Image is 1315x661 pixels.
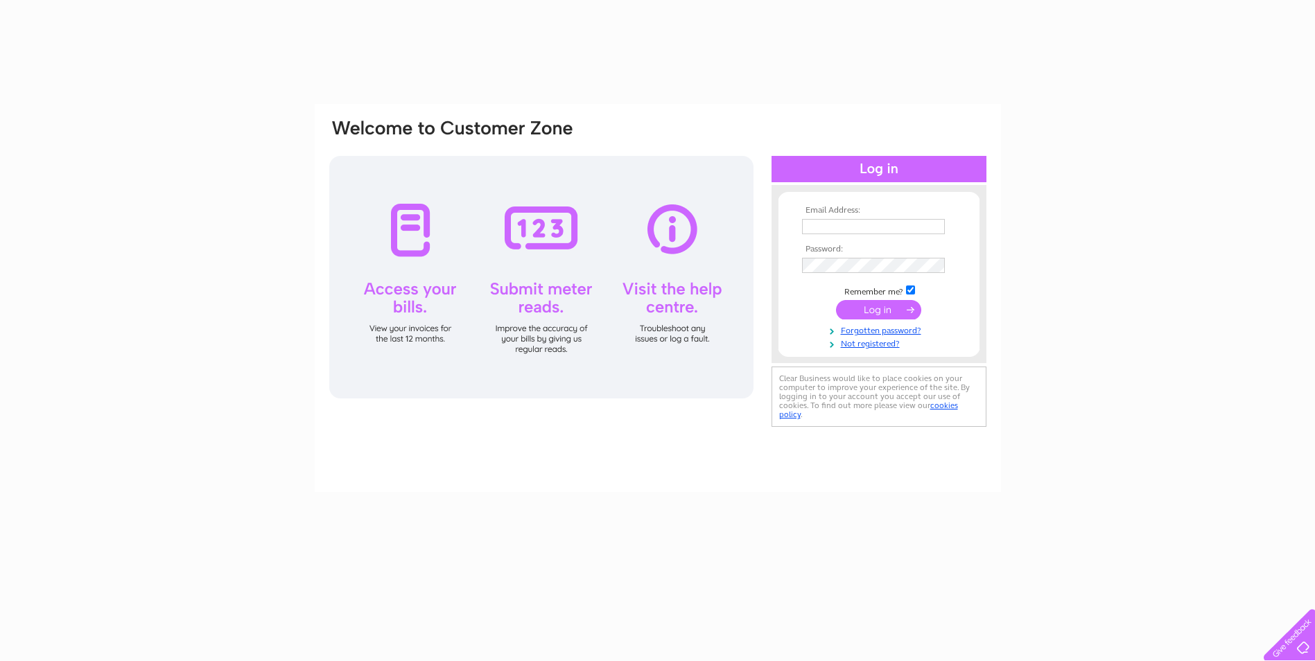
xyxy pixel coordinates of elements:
[779,400,958,419] a: cookies policy
[799,206,959,215] th: Email Address:
[772,367,986,427] div: Clear Business would like to place cookies on your computer to improve your experience of the sit...
[799,245,959,254] th: Password:
[802,323,959,336] a: Forgotten password?
[799,283,959,297] td: Remember me?
[802,336,959,349] a: Not registered?
[836,300,921,319] input: Submit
